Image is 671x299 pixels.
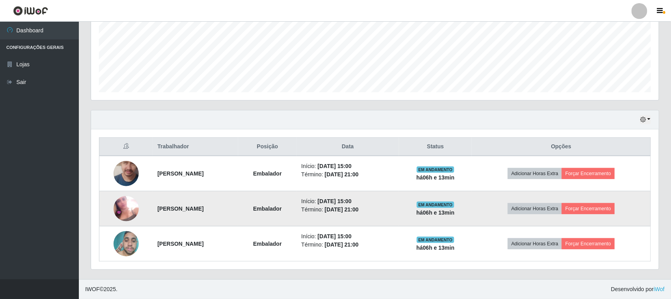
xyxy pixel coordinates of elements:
li: Início: [301,197,394,206]
span: EM ANDAMENTO [417,202,454,208]
img: 1698674767978.jpeg [114,145,139,202]
strong: Embalador [253,206,281,212]
strong: há 06 h e 13 min [416,245,455,251]
span: © 2025 . [85,285,117,293]
th: Data [296,138,399,156]
button: Forçar Encerramento [562,238,615,249]
time: [DATE] 21:00 [324,171,358,178]
button: Forçar Encerramento [562,168,615,179]
a: iWof [654,286,665,292]
strong: Embalador [253,241,281,247]
strong: Embalador [253,170,281,177]
time: [DATE] 21:00 [324,206,358,213]
img: CoreUI Logo [13,6,48,16]
span: IWOF [85,286,100,292]
strong: [PERSON_NAME] [157,241,203,247]
button: Adicionar Horas Extra [508,238,562,249]
time: [DATE] 21:00 [324,241,358,248]
time: [DATE] 15:00 [318,163,352,169]
button: Adicionar Horas Extra [508,203,562,214]
th: Opções [472,138,650,156]
li: Início: [301,232,394,241]
span: Desenvolvido por [611,285,665,293]
strong: [PERSON_NAME] [157,206,203,212]
strong: há 06 h e 13 min [416,174,455,181]
button: Forçar Encerramento [562,203,615,214]
img: 1748551724527.jpeg [114,227,139,261]
th: Trabalhador [153,138,238,156]
button: Adicionar Horas Extra [508,168,562,179]
strong: há 06 h e 13 min [416,209,455,216]
li: Término: [301,206,394,214]
strong: [PERSON_NAME] [157,170,203,177]
li: Início: [301,162,394,170]
li: Término: [301,170,394,179]
span: EM ANDAMENTO [417,237,454,243]
th: Posição [238,138,296,156]
span: EM ANDAMENTO [417,166,454,173]
img: 1741797544182.jpeg [114,196,139,221]
li: Término: [301,241,394,249]
th: Status [399,138,472,156]
time: [DATE] 15:00 [318,233,352,239]
time: [DATE] 15:00 [318,198,352,204]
